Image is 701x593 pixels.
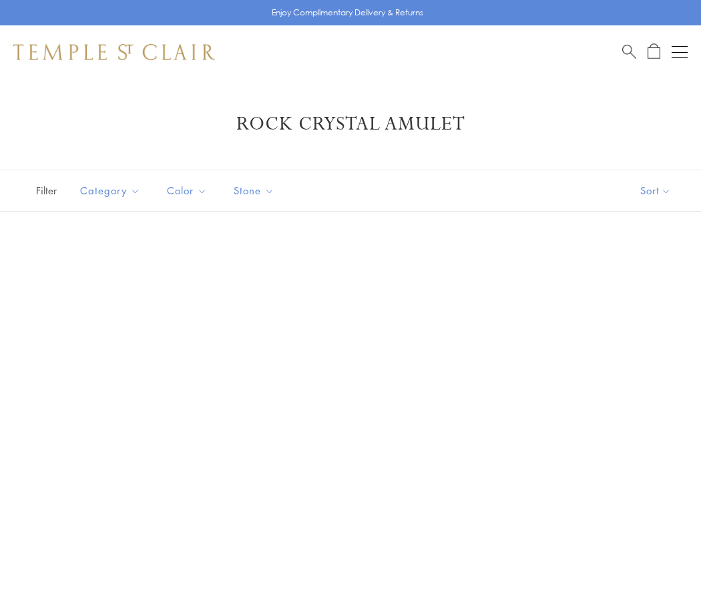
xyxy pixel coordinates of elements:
[73,182,150,199] span: Category
[70,176,150,206] button: Category
[272,6,423,19] p: Enjoy Complimentary Delivery & Returns
[157,176,217,206] button: Color
[227,182,284,199] span: Stone
[33,112,668,136] h1: Rock Crystal Amulet
[160,182,217,199] span: Color
[610,170,701,211] button: Show sort by
[13,44,215,60] img: Temple St. Clair
[224,176,284,206] button: Stone
[648,43,660,60] a: Open Shopping Bag
[672,44,688,60] button: Open navigation
[622,43,636,60] a: Search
